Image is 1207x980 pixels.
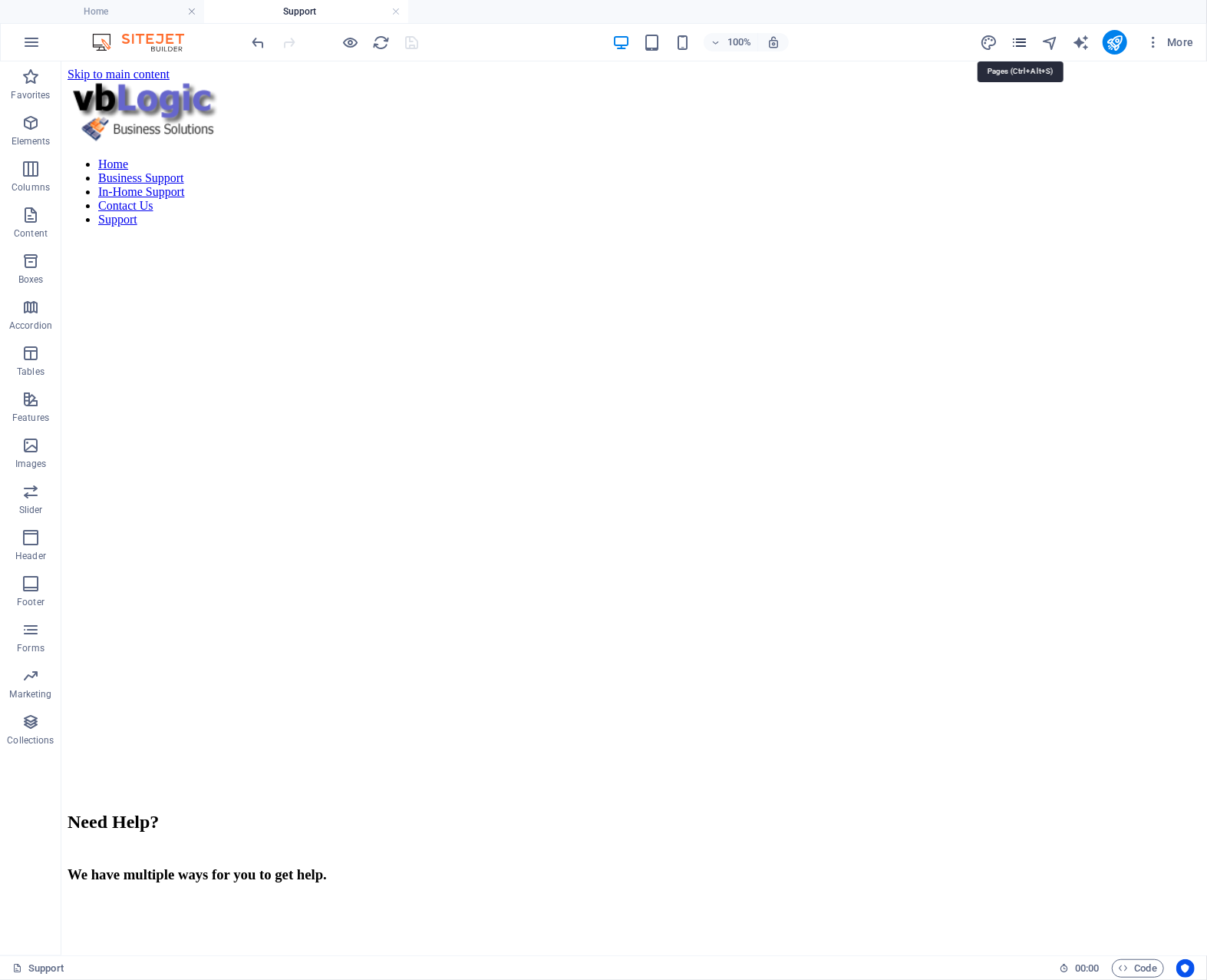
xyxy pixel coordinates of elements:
button: publish [1103,30,1127,55]
p: Columns [12,181,50,194]
i: AI Writer [1072,34,1090,51]
a: Click to cancel selection. Double-click to open Pages [12,959,64,978]
i: Navigator [1041,34,1059,51]
button: design [980,33,998,51]
button: Usercentrics [1176,959,1195,978]
img: Editor Logo [88,33,203,51]
button: undo [249,33,268,51]
button: 100% [704,33,758,51]
h4: Support [204,3,408,20]
i: On resize automatically adjust zoom level to fit chosen device. [767,35,780,49]
p: Elements [12,135,51,147]
p: Header [15,550,46,562]
i: Reload page [373,34,391,51]
button: text_generator [1072,33,1090,51]
button: pages [1011,33,1029,51]
p: Tables [17,366,45,378]
p: Slider [19,504,43,516]
button: Click here to leave preview mode and continue editing [341,33,360,51]
p: Accordion [9,319,52,332]
i: Design (Ctrl+Alt+Y) [980,34,998,51]
button: Code [1112,959,1164,978]
a: Skip to main content [6,6,108,19]
span: : [1086,962,1088,974]
p: Forms [17,642,45,654]
button: reload [372,33,391,51]
button: navigator [1041,33,1060,51]
p: Images [15,458,47,470]
p: Footer [17,596,45,608]
p: Features [12,412,49,424]
p: Favorites [11,89,50,101]
p: Marketing [9,688,51,700]
span: More [1146,35,1194,50]
p: Content [14,227,48,240]
i: Publish [1106,34,1123,51]
h6: Session time [1059,959,1100,978]
h6: 100% [727,33,751,51]
button: More [1139,30,1200,55]
p: Collections [7,734,54,747]
span: 00 00 [1075,959,1099,978]
p: Boxes [18,273,44,286]
span: Code [1119,959,1157,978]
i: Undo: Delete elements (Ctrl+Z) [250,34,268,51]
